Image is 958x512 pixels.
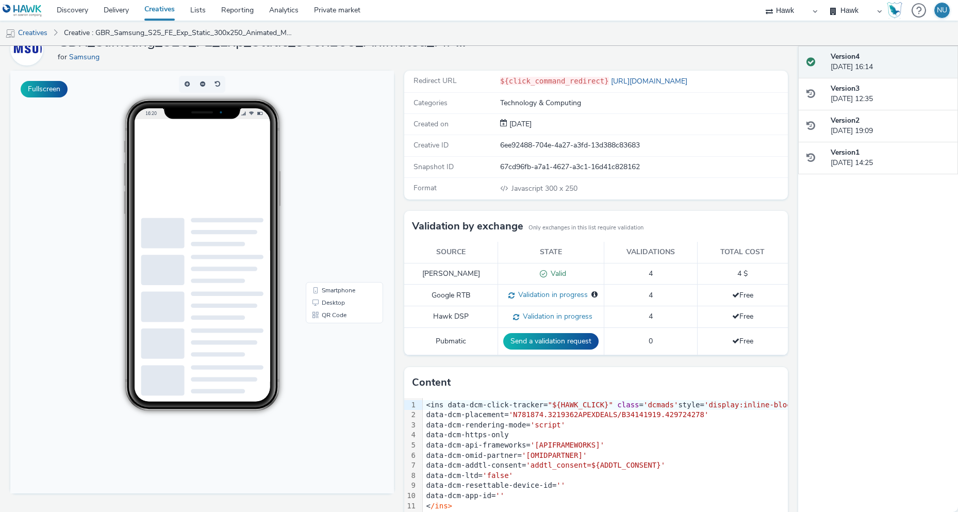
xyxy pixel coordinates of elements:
div: data-dcm-app-id= [423,491,910,501]
span: for [58,52,69,62]
span: 4 [649,290,653,300]
td: [PERSON_NAME] [404,263,498,285]
span: 300 x 250 [510,184,577,193]
th: Total cost [697,242,788,263]
span: Free [732,290,753,300]
span: '[APIFRAMEWORKS]' [531,441,604,449]
h3: Validation by exchange [412,219,523,234]
a: Samsung [10,44,47,54]
span: 0 [649,336,653,346]
div: data-dcm-rendering-mode= [423,420,910,431]
small: Only exchanges in this list require validation [528,224,643,232]
div: data-dcm-placement= [423,410,910,420]
div: 6 [404,451,417,461]
li: Smartphone [298,213,371,226]
li: QR Code [298,238,371,251]
div: Technology & Computing [500,98,787,108]
th: State [498,242,604,263]
span: Valid [547,269,566,278]
button: Fullscreen [21,81,68,97]
span: Created on [414,119,449,129]
div: data-dcm-api-frameworks= [423,440,910,451]
div: data-dcm-omid-partner= [423,451,910,461]
div: data-dcm-resettable-device-id= [423,481,910,491]
div: 3 [404,420,417,431]
div: 11 [404,501,417,511]
span: Validation in progress [519,311,592,321]
span: 'false' [483,471,513,480]
div: 8 [404,471,417,481]
h3: Content [412,375,451,390]
button: Send a validation request [503,333,599,350]
span: 'display:inline-block;width:300px;height:250px' [704,401,909,409]
span: 4 [649,311,653,321]
span: [DATE] [507,119,532,129]
span: 4 $ [737,269,748,278]
div: 4 [404,430,417,440]
img: undefined Logo [3,4,42,17]
span: Categories [414,98,448,108]
div: 7 [404,460,417,471]
img: mobile [5,28,15,39]
td: Pubmatic [404,328,498,355]
span: 'addtl_consent=${ADDTL_CONSENT}' [526,461,665,469]
span: Creative ID [414,140,449,150]
div: 9 [404,481,417,491]
a: [URL][DOMAIN_NAME] [609,76,691,86]
span: 'N781874.3219362APEXDEALS/B34141919.429724278' [509,410,709,419]
div: 5 [404,440,417,451]
span: '' [556,481,565,489]
span: 16:20 [135,40,146,45]
th: Source [404,242,498,263]
span: Snapshot ID [414,162,454,172]
img: Hawk Academy [887,2,902,19]
div: Creation 22 September 2025, 14:25 [507,119,532,129]
div: [DATE] 19:09 [831,115,950,137]
span: Smartphone [311,217,345,223]
a: Samsung [69,52,104,62]
span: /ins> [431,502,452,510]
div: data-dcm-ltd= [423,471,910,481]
span: Validation in progress [515,290,588,300]
strong: Version 2 [831,115,860,125]
span: '[OMIDPARTNER]' [522,451,587,459]
div: data-dcm-addtl-consent= [423,460,910,471]
div: 1 [404,400,417,410]
td: Google RTB [404,285,498,306]
span: Javascript [511,184,545,193]
span: Free [732,311,753,321]
span: Desktop [311,229,335,235]
div: [DATE] 16:14 [831,52,950,73]
a: Hawk Academy [887,2,906,19]
span: 4 [649,269,653,278]
img: Samsung [12,34,42,64]
span: Free [732,336,753,346]
span: class [617,401,639,409]
div: [DATE] 14:25 [831,147,950,169]
span: 'dcmads' [643,401,678,409]
span: QR Code [311,241,336,247]
div: < [423,501,910,511]
div: data-dcm-https-only [423,430,910,440]
strong: Version 1 [831,147,860,157]
span: 'script' [531,421,565,429]
div: [DATE] 12:35 [831,84,950,105]
span: Format [414,183,437,193]
li: Desktop [298,226,371,238]
span: Redirect URL [414,76,457,86]
strong: Version 4 [831,52,860,61]
div: NU [937,3,947,18]
div: 67cd96fb-a7a1-4627-a3c1-16d41c828162 [500,162,787,172]
strong: Version 3 [831,84,860,93]
div: 10 [404,491,417,501]
span: '' [495,491,504,500]
span: "${HAWK_CLICK}" [548,401,613,409]
div: <ins data-dcm-click-tracker= = style= [423,400,910,410]
div: 2 [404,410,417,420]
code: ${click_command_redirect} [500,77,609,85]
td: Hawk DSP [404,306,498,328]
th: Validations [604,242,697,263]
div: 6ee92488-704e-4a27-a3fd-13d388c83683 [500,140,787,151]
a: Creative : GBR_Samsung_S25_FE_Exp_Static_300x250_Animated_MPU_20250922 [59,21,299,45]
